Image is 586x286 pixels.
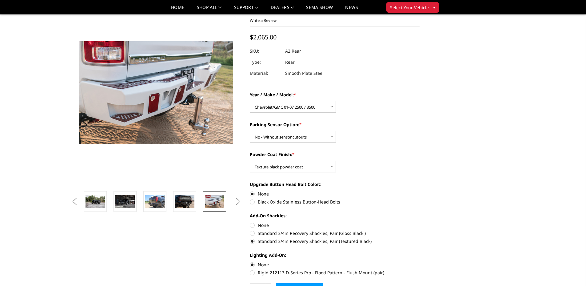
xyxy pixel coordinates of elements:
[233,197,243,206] button: Next
[250,212,420,219] label: Add-On Shackles:
[433,4,435,10] span: ▾
[285,68,324,79] dd: Smooth Plate Steel
[197,5,222,14] a: shop all
[250,121,420,128] label: Parking Sensor Option:
[390,4,429,11] span: Select Your Vehicle
[250,181,420,187] label: Upgrade Button Head Bolt Color::
[70,197,79,206] button: Previous
[250,252,420,258] label: Lighting Add-On:
[86,195,105,208] img: A2 Series - Rear Bumper
[205,195,224,208] img: A2 Series - Rear Bumper
[250,230,420,236] label: Standard 3/4in Recovery Shackles, Pair (Gloss Black )
[175,195,194,208] img: A2 Series - Rear Bumper
[250,261,420,268] label: None
[171,5,184,14] a: Home
[250,57,281,68] dt: Type:
[271,5,294,14] a: Dealers
[250,238,420,244] label: Standard 3/4in Recovery Shackles, Pair (Textured Black)
[250,18,277,23] a: Write a Review
[250,191,420,197] label: None
[306,5,333,14] a: SEMA Show
[250,222,420,228] label: None
[250,68,281,79] dt: Material:
[250,91,420,98] label: Year / Make / Model:
[72,0,241,185] a: A2 Series - Rear Bumper
[285,46,301,57] dd: A2 Rear
[285,57,295,68] dd: Rear
[145,195,165,208] img: A2 Series - Rear Bumper
[250,46,281,57] dt: SKU:
[250,199,420,205] label: Black Oxide Stainless Button-Head Bolts
[234,5,258,14] a: Support
[386,2,439,13] button: Select Your Vehicle
[250,269,420,276] label: Rigid 212113 D-Series Pro - Flood Pattern - Flush Mount (pair)
[250,151,420,158] label: Powder Coat Finish:
[345,5,358,14] a: News
[250,33,277,41] span: $2,065.00
[115,195,135,208] img: A2 Series - Rear Bumper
